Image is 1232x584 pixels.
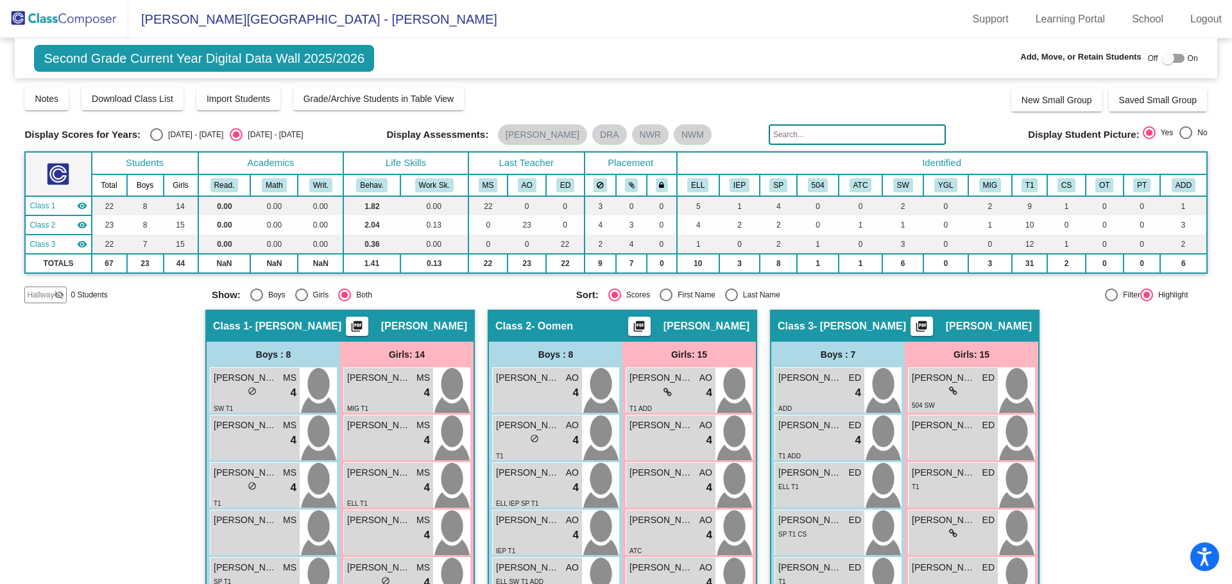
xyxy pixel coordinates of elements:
[54,290,64,300] mat-icon: visibility_off
[808,178,828,192] button: 504
[214,405,233,412] span: SW T1
[814,320,906,333] span: - [PERSON_NAME]
[677,215,719,235] td: 4
[400,215,468,235] td: 0.13
[164,235,198,254] td: 15
[760,196,797,215] td: 4
[855,385,861,401] span: 4
[1124,174,1160,196] th: Physical Therapy
[508,215,546,235] td: 23
[248,481,257,490] span: do_not_disturb_alt
[508,235,546,254] td: 0
[1022,178,1038,192] button: T1
[699,419,712,432] span: AO
[760,174,797,196] th: Speech
[647,235,677,254] td: 0
[760,235,797,254] td: 2
[923,174,968,196] th: Young for Grade Level
[424,432,430,449] span: 4
[849,466,861,480] span: ED
[127,254,164,273] td: 23
[298,215,343,235] td: 0.00
[343,215,400,235] td: 2.04
[647,254,677,273] td: 0
[30,238,55,250] span: Class 3
[1188,53,1198,64] span: On
[923,254,968,273] td: 0
[351,289,372,301] div: Both
[1086,215,1124,235] td: 0
[30,200,55,212] span: Class 1
[769,178,787,192] button: SP
[343,196,400,215] td: 1.82
[1148,53,1158,64] span: Off
[35,94,58,104] span: Notes
[546,215,584,235] td: 0
[127,174,164,196] th: Boys
[77,220,87,230] mat-icon: visibility
[34,45,374,72] span: Second Grade Current Year Digital Data Wall 2025/2026
[839,235,883,254] td: 0
[92,152,198,174] th: Students
[1095,178,1113,192] button: OT
[629,405,652,412] span: T1 ADD
[468,235,508,254] td: 0
[778,371,843,385] span: [PERSON_NAME]
[291,432,296,449] span: 4
[629,466,694,480] span: [PERSON_NAME]
[1192,127,1207,138] div: No
[210,178,239,192] button: Read.
[923,196,968,215] td: 0
[968,174,1012,196] th: Migrant
[92,94,173,104] span: Download Class List
[706,385,712,401] span: 4
[283,466,296,480] span: MS
[546,254,584,273] td: 22
[855,432,861,449] span: 4
[496,466,560,480] span: [PERSON_NAME]
[778,453,801,460] span: T1 ADD
[248,387,257,396] span: do_not_disturb_alt
[25,215,91,235] td: Alison Oomen - Oomen
[1124,215,1160,235] td: 0
[164,174,198,196] th: Girls
[213,320,249,333] span: Class 1
[778,419,843,432] span: [PERSON_NAME]
[778,483,799,490] span: ELL T1
[778,405,792,412] span: ADD
[27,289,54,301] span: Hallway
[1118,289,1140,301] div: Filter
[347,466,411,480] span: [PERSON_NAME]
[616,174,647,196] th: Keep with students
[839,196,883,215] td: 0
[631,320,647,338] mat-icon: picture_as_pdf
[979,178,1001,192] button: MIG
[207,94,270,104] span: Import Students
[198,152,344,174] th: Academics
[298,235,343,254] td: 0.00
[164,215,198,235] td: 15
[309,178,332,192] button: Writ.
[968,196,1012,215] td: 2
[893,178,913,192] button: SW
[127,196,164,215] td: 8
[400,254,468,273] td: 0.13
[496,371,560,385] span: [PERSON_NAME]
[946,320,1032,333] span: [PERSON_NAME]
[839,254,883,273] td: 1
[127,235,164,254] td: 7
[30,219,55,231] span: Class 2
[719,215,760,235] td: 2
[912,371,976,385] span: [PERSON_NAME]
[291,480,296,496] span: 4
[1086,235,1124,254] td: 0
[546,174,584,196] th: Erin D'Alfonso
[982,466,995,480] span: ED
[687,178,708,192] button: ELL
[343,235,400,254] td: 0.36
[24,87,69,110] button: Notes
[1086,196,1124,215] td: 0
[92,254,127,273] td: 67
[343,254,400,273] td: 1.41
[1011,88,1102,112] button: New Small Group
